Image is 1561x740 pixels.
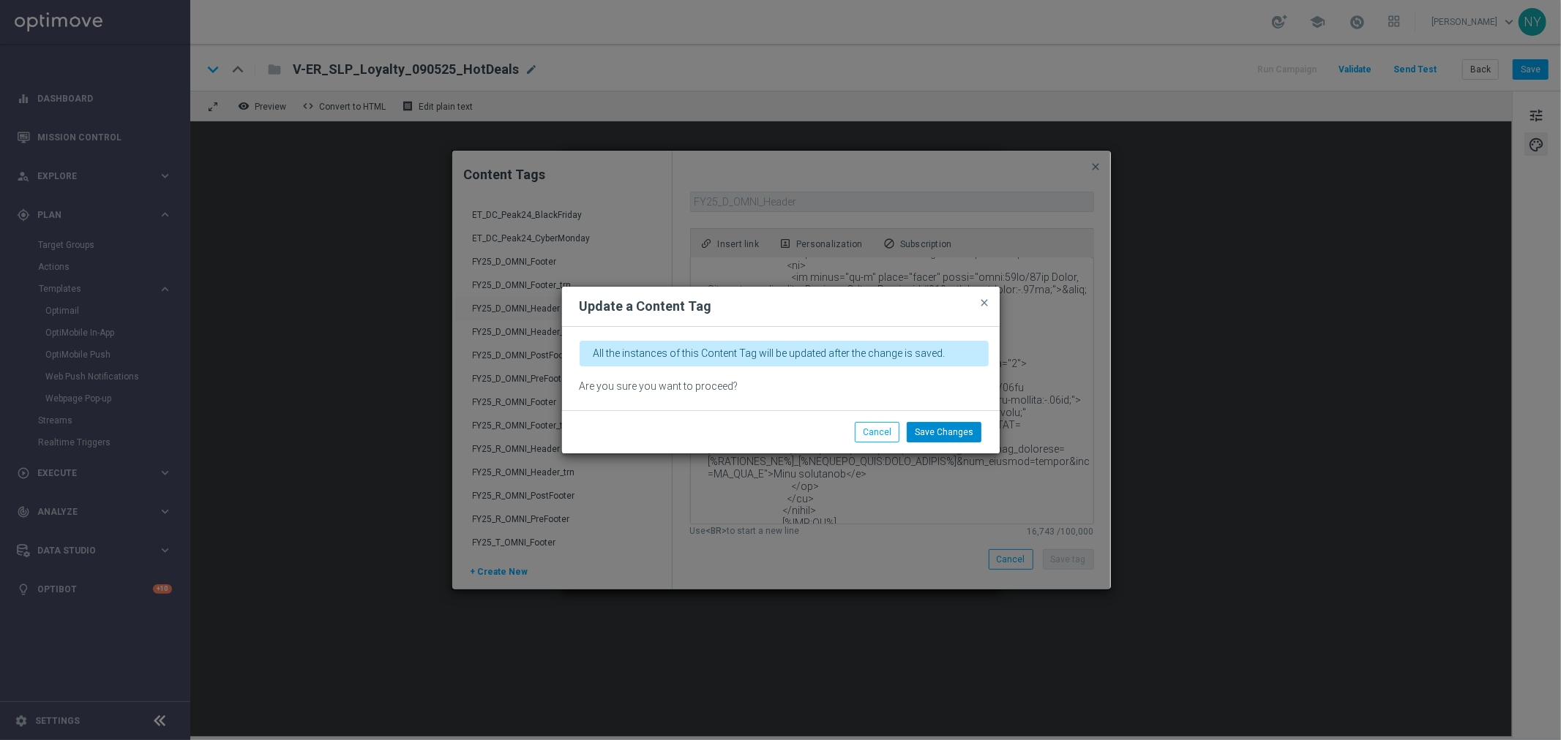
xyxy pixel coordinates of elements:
div: Are you sure you want to proceed? [580,380,982,393]
button: Cancel [855,422,899,442]
span: close [979,297,991,309]
button: Save Changes [907,422,981,442]
h2: Update a Content Tag [580,298,712,315]
p: All the instances of this Content Tag will be updated after the change is saved. [580,341,989,366]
